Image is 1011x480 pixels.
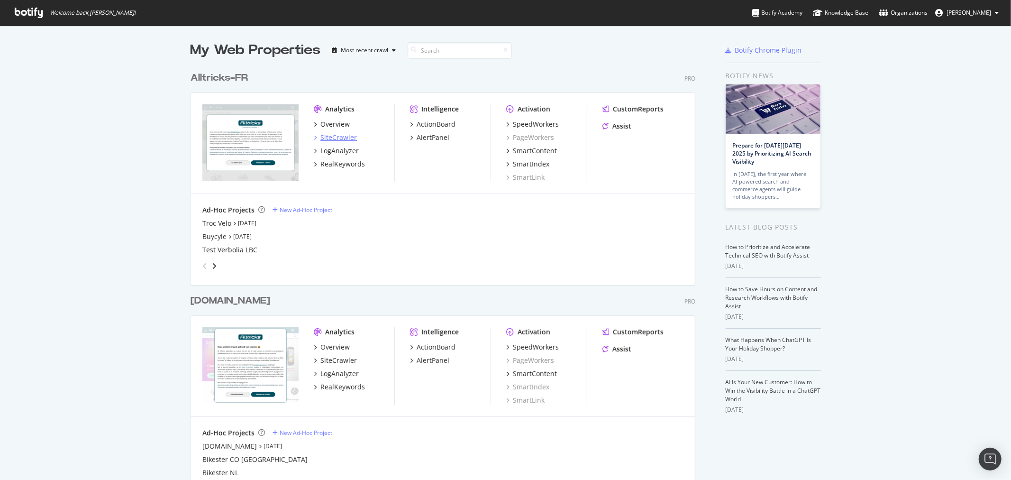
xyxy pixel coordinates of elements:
[191,71,248,85] div: Alltricks-FR
[726,262,821,270] div: [DATE]
[506,369,557,378] a: SmartContent
[684,74,695,83] div: Pro
[417,120,455,129] div: ActionBoard
[421,327,459,337] div: Intelligence
[506,342,559,352] a: SpeedWorkers
[410,120,455,129] a: ActionBoard
[506,396,545,405] div: SmartLink
[735,46,802,55] div: Botify Chrome Plugin
[726,285,818,310] a: How to Save Hours on Content and Research Workflows with Botify Assist
[733,141,812,166] a: Prepare for [DATE][DATE] 2025 by Prioritizing AI Search Visibility
[202,245,257,255] a: Test Verbolia LBC
[726,243,811,259] a: How to Prioritize and Accelerate Technical SEO with Botify Assist
[726,406,821,414] div: [DATE]
[314,159,365,169] a: RealKeywords
[273,206,332,214] a: New Ad-Hoc Project
[513,120,559,129] div: SpeedWorkers
[506,133,554,142] a: PageWorkers
[684,297,695,305] div: Pro
[506,173,545,182] a: SmartLink
[813,8,868,18] div: Knowledge Base
[314,342,350,352] a: Overview
[518,104,550,114] div: Activation
[320,120,350,129] div: Overview
[314,146,359,156] a: LogAnalyzer
[506,159,549,169] a: SmartIndex
[506,356,554,365] a: PageWorkers
[726,378,821,403] a: AI Is Your New Customer: How to Win the Visibility Battle in a ChatGPT World
[612,121,631,131] div: Assist
[410,342,455,352] a: ActionBoard
[726,84,820,134] img: Prepare for Black Friday 2025 by Prioritizing AI Search Visibility
[191,41,321,60] div: My Web Properties
[202,455,308,464] a: Bikester CO [GEOGRAPHIC_DATA]
[506,146,557,156] a: SmartContent
[613,104,664,114] div: CustomReports
[417,133,449,142] div: AlertPanel
[752,8,802,18] div: Botify Academy
[726,336,811,352] a: What Happens When ChatGPT Is Your Holiday Shopper?
[726,313,821,321] div: [DATE]
[947,9,991,17] span: Cousseau Victor
[513,159,549,169] div: SmartIndex
[325,104,355,114] div: Analytics
[264,442,282,450] a: [DATE]
[238,219,256,227] a: [DATE]
[314,369,359,378] a: LogAnalyzer
[506,120,559,129] a: SpeedWorkers
[191,71,252,85] a: Alltricks-FR
[613,327,664,337] div: CustomReports
[341,47,389,53] div: Most recent crawl
[410,133,449,142] a: AlertPanel
[280,429,332,437] div: New Ad-Hoc Project
[733,170,813,201] div: In [DATE], the first year where AI-powered search and commerce agents will guide holiday shoppers…
[320,146,359,156] div: LogAnalyzer
[506,382,549,392] a: SmartIndex
[325,327,355,337] div: Analytics
[233,232,252,240] a: [DATE]
[602,344,631,354] a: Assist
[202,232,227,241] a: Buycyle
[513,342,559,352] div: SpeedWorkers
[320,382,365,392] div: RealKeywords
[320,159,365,169] div: RealKeywords
[202,104,299,181] img: alltricks.fr
[408,42,512,59] input: Search
[410,356,449,365] a: AlertPanel
[280,206,332,214] div: New Ad-Hoc Project
[726,355,821,363] div: [DATE]
[421,104,459,114] div: Intelligence
[314,356,357,365] a: SiteCrawler
[612,344,631,354] div: Assist
[320,369,359,378] div: LogAnalyzer
[314,120,350,129] a: Overview
[726,71,821,81] div: Botify news
[602,327,664,337] a: CustomReports
[191,294,274,308] a: [DOMAIN_NAME]
[202,428,255,438] div: Ad-Hoc Projects
[602,121,631,131] a: Assist
[602,104,664,114] a: CustomReports
[417,342,455,352] div: ActionBoard
[202,205,255,215] div: Ad-Hoc Projects
[320,133,357,142] div: SiteCrawler
[320,342,350,352] div: Overview
[518,327,550,337] div: Activation
[879,8,928,18] div: Organizations
[726,222,821,232] div: Latest Blog Posts
[202,468,238,478] a: Bikester NL
[513,146,557,156] div: SmartContent
[202,327,299,404] img: alltricks.nl
[202,219,231,228] a: Troc Velo
[202,442,257,451] div: [DOMAIN_NAME]
[50,9,136,17] span: Welcome back, [PERSON_NAME] !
